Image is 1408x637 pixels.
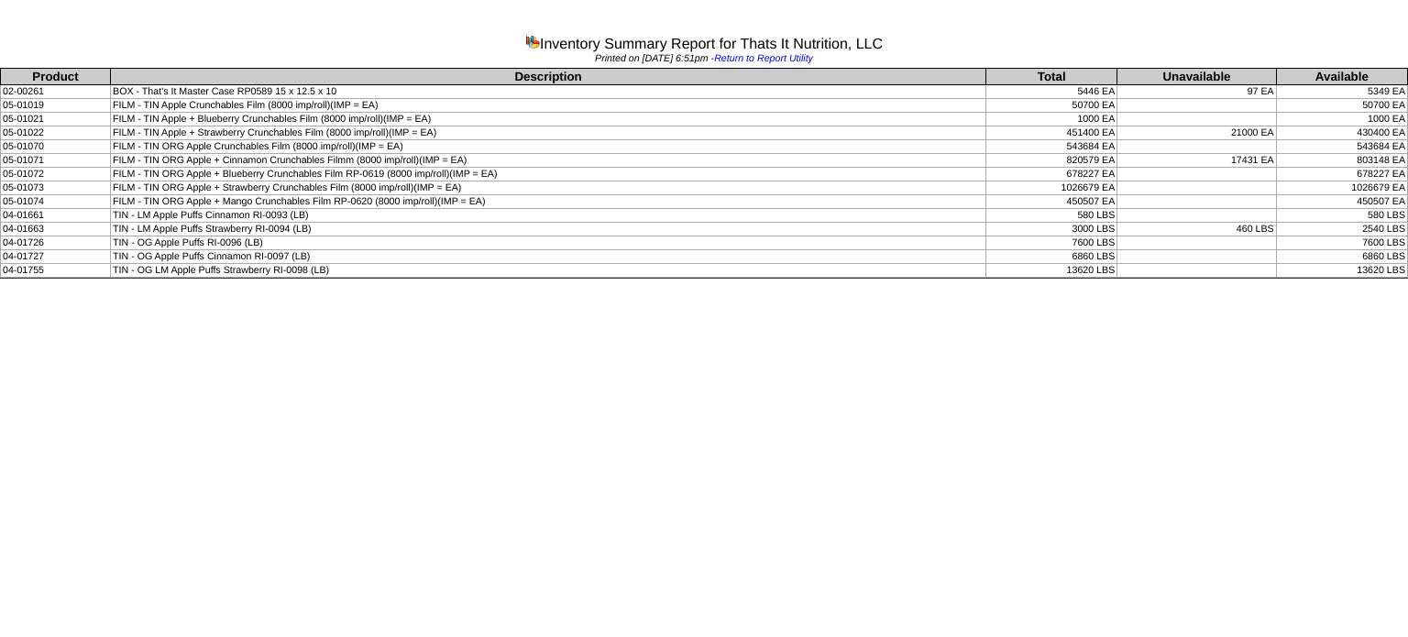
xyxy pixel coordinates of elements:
[111,113,986,126] td: FILM - TIN Apple + Blueberry Crunchables Film (8000 imp/roll)(IMP = EA)
[1,154,111,168] td: 05-01071
[111,209,986,223] td: TIN - LM Apple Puffs Cinnamon RI-0093 (LB)
[1276,154,1407,168] td: 803148 EA
[1,181,111,195] td: 05-01073
[1276,99,1407,113] td: 50700 EA
[1,99,111,113] td: 05-01019
[1,113,111,126] td: 05-01021
[1276,236,1407,250] td: 7600 LBS
[1276,209,1407,223] td: 580 LBS
[111,168,986,181] td: FILM - TIN ORG Apple + Blueberry Crunchables Film RP-0619 (8000 imp/roll)(IMP = EA)
[986,223,1117,236] td: 3000 LBS
[1,264,111,278] td: 04-01755
[1,168,111,181] td: 05-01072
[1276,126,1407,140] td: 430400 EA
[1117,85,1276,99] td: 97 EA
[986,181,1117,195] td: 1026679 EA
[1276,264,1407,278] td: 13620 LBS
[1276,250,1407,264] td: 6860 LBS
[1,140,111,154] td: 05-01070
[986,113,1117,126] td: 1000 EA
[111,126,986,140] td: FILM - TIN Apple + Strawberry Crunchables Film (8000 imp/roll)(IMP = EA)
[1117,69,1276,85] th: Unavailable
[1276,85,1407,99] td: 5349 EA
[1276,140,1407,154] td: 543684 EA
[986,209,1117,223] td: 580 LBS
[986,126,1117,140] td: 451400 EA
[1276,69,1407,85] th: Available
[1276,181,1407,195] td: 1026679 EA
[111,195,986,209] td: FILM - TIN ORG Apple + Mango Crunchables Film RP-0620 (8000 imp/roll)(IMP = EA)
[111,140,986,154] td: FILM - TIN ORG Apple Crunchables Film (8000 imp/roll)(IMP = EA)
[111,99,986,113] td: FILM - TIN Apple Crunchables Film (8000 imp/roll)(IMP = EA)
[1276,113,1407,126] td: 1000 EA
[1117,154,1276,168] td: 17431 EA
[986,195,1117,209] td: 450507 EA
[986,250,1117,264] td: 6860 LBS
[1,195,111,209] td: 05-01074
[111,223,986,236] td: TIN - LM Apple Puffs Strawberry RI-0094 (LB)
[1,250,111,264] td: 04-01727
[986,154,1117,168] td: 820579 EA
[111,264,986,278] td: TIN - OG LM Apple Puffs Strawberry RI-0098 (LB)
[111,250,986,264] td: TIN - OG Apple Puffs Cinnamon RI-0097 (LB)
[1117,223,1276,236] td: 460 LBS
[1276,223,1407,236] td: 2540 LBS
[1,85,111,99] td: 02-00261
[986,168,1117,181] td: 678227 EA
[1,126,111,140] td: 05-01022
[111,154,986,168] td: FILM - TIN ORG Apple + Cinnamon Crunchables Filmm (8000 imp/roll)(IMP = EA)
[1276,168,1407,181] td: 678227 EA
[1276,195,1407,209] td: 450507 EA
[111,236,986,250] td: TIN - OG Apple Puffs RI-0096 (LB)
[1,223,111,236] td: 04-01663
[1,209,111,223] td: 04-01661
[986,140,1117,154] td: 543684 EA
[1,236,111,250] td: 04-01726
[986,264,1117,278] td: 13620 LBS
[111,69,986,85] th: Description
[986,69,1117,85] th: Total
[525,34,540,49] img: graph.gif
[986,85,1117,99] td: 5446 EA
[986,99,1117,113] td: 50700 EA
[111,85,986,99] td: BOX - That's It Master Case RP0589 15 x 12.5 x 10
[986,236,1117,250] td: 7600 LBS
[1,69,111,85] th: Product
[1117,126,1276,140] td: 21000 EA
[111,181,986,195] td: FILM - TIN ORG Apple + Strawberry Crunchables Film (8000 imp/roll)(IMP = EA)
[714,53,813,64] a: Return to Report Utility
